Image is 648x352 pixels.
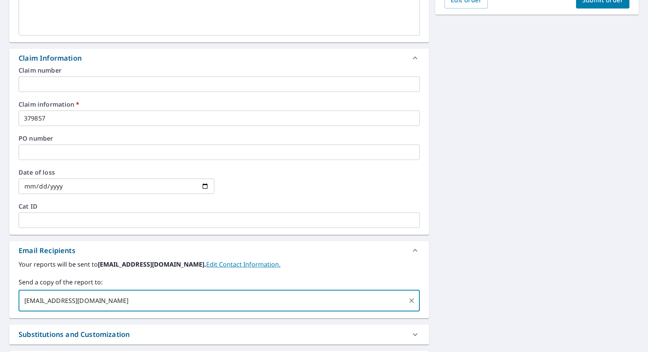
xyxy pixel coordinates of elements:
[19,245,75,256] div: Email Recipients
[19,203,420,209] label: Cat ID
[98,260,206,269] b: [EMAIL_ADDRESS][DOMAIN_NAME].
[19,169,214,175] label: Date of loss
[9,325,429,344] div: Substitutions and Customization
[19,135,420,141] label: PO number
[19,53,82,63] div: Claim Information
[19,101,420,107] label: Claim information
[9,49,429,67] div: Claim Information
[206,260,280,269] a: EditContactInfo
[19,67,420,73] label: Claim number
[9,241,429,260] div: Email Recipients
[406,295,417,306] button: Clear
[19,329,130,340] div: Substitutions and Customization
[19,260,420,269] label: Your reports will be sent to
[19,277,420,287] label: Send a copy of the report to:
